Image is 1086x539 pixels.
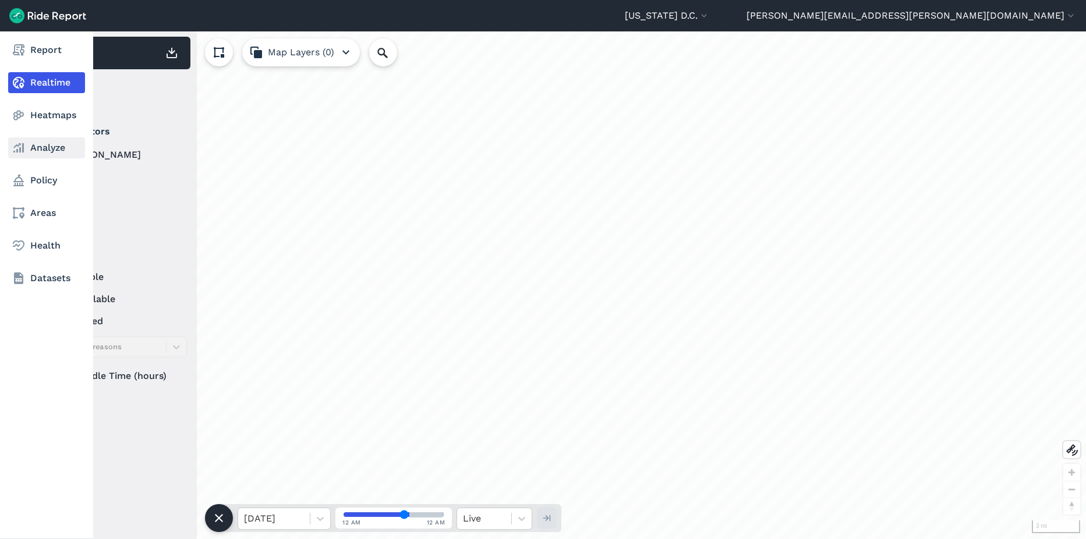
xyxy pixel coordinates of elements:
label: [PERSON_NAME] [47,148,187,162]
button: Map Layers (0) [242,38,360,66]
a: Datasets [8,268,85,289]
a: Analyze [8,137,85,158]
label: unavailable [47,292,187,306]
a: Policy [8,170,85,191]
label: reserved [47,314,187,328]
img: Ride Report [9,8,86,23]
input: Search Location or Vehicles [369,38,416,66]
label: Spin [47,192,187,206]
button: [PERSON_NAME][EMAIL_ADDRESS][PERSON_NAME][DOMAIN_NAME] [747,9,1077,23]
a: Areas [8,203,85,224]
label: available [47,270,187,284]
label: Veo [47,214,187,228]
summary: Operators [47,115,185,148]
summary: Status [47,237,185,270]
a: Health [8,235,85,256]
div: Filter [43,75,190,111]
div: loading [37,31,1086,539]
span: 12 AM [342,518,361,527]
span: 12 AM [427,518,445,527]
a: Report [8,40,85,61]
button: [US_STATE] D.C. [625,9,710,23]
div: Idle Time (hours) [47,366,187,386]
a: Realtime [8,72,85,93]
label: Lime [47,170,187,184]
a: Heatmaps [8,105,85,126]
